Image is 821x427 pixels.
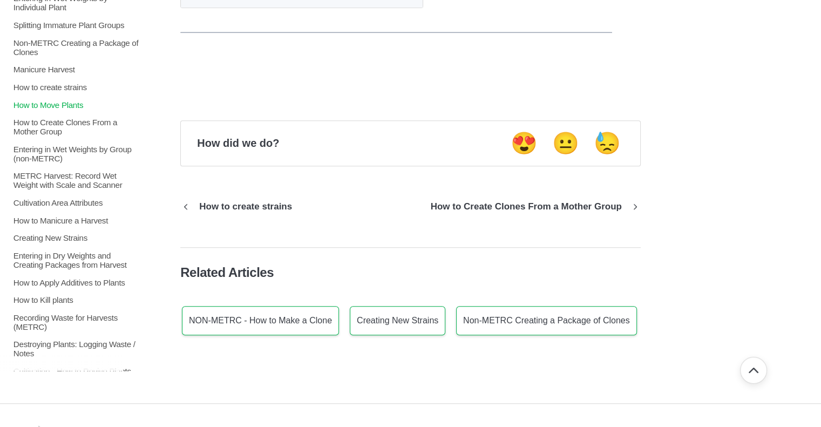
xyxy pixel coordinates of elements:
p: How to Create Clones From a Mother Group [423,201,630,212]
p: NON-METRC - How to Make a Clone [189,316,332,326]
button: Neutral feedback button [549,130,582,157]
a: Destroying Plants: Logging Waste / Notes [8,340,140,358]
h4: Related Articles [180,265,641,280]
button: Negative feedback button [591,130,624,157]
p: Entering in Wet Weights by Group (non-METRC) [12,144,140,162]
a: How to Create Clones From a Mother Group [8,118,140,136]
p: Recording Waste for Harvests (METRC) [12,313,140,331]
a: Manicure Harvest [8,65,140,74]
a: How to Kill plants [8,295,140,304]
button: Positive feedback button [507,130,541,157]
p: How to create strains [191,201,300,212]
a: Splitting Immature Plant Groups [8,21,140,30]
button: Go back to top of document [740,357,767,384]
a: Entering in Dry Weights and Creating Packages from Harvest [8,251,140,269]
p: Splitting Immature Plant Groups [12,21,140,30]
a: Go to previous article How to create strains [180,192,300,221]
a: Entering in Wet Weights by Group (non-METRC) [8,144,140,162]
p: How did we do? [197,137,279,150]
p: How to create strains [12,83,140,92]
a: How to Manicure a Harvest [8,215,140,225]
p: Creating New Strains [357,316,438,326]
a: Recording Waste for Harvests (METRC) [8,313,140,331]
p: Cultivation Area Attributes [12,198,140,207]
img: start iorad content - don't remove it [180,32,612,33]
a: How to Move Plants [8,100,140,109]
a: Go to next article How to Create Clones From a Mother Group [423,192,641,221]
p: How to Apply Additives to Plants [12,277,140,287]
p: Destroying Plants: Logging Waste / Notes [12,340,140,358]
a: Cultivation Area Attributes [8,198,140,207]
a: NON-METRC - How to Make a Clone [182,306,339,335]
p: Manicure Harvest [12,65,140,74]
a: METRC Harvest: Record Wet Weight with Scale and Scanner [8,171,140,189]
a: Creating New Strains [350,306,445,335]
p: Non-METRC Creating a Package of Clones [463,316,630,326]
p: Entering in Dry Weights and Creating Packages from Harvest [12,251,140,269]
p: Non-METRC Creating a Package of Clones [12,38,140,56]
p: METRC Harvest: Record Wet Weight with Scale and Scanner [12,171,140,189]
p: How to Manicure a Harvest [12,215,140,225]
p: Creating New Strains [12,233,140,242]
p: How to Kill plants [12,295,140,304]
a: How to Apply Additives to Plants [8,277,140,287]
p: How to Move Plants [12,100,140,109]
p: How to Create Clones From a Mother Group [12,118,140,136]
a: How to create strains [8,83,140,92]
a: Creating New Strains [8,233,140,242]
a: Non-METRC Creating a Package of Clones [456,306,637,335]
a: Non-METRC Creating a Package of Clones [8,38,140,56]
